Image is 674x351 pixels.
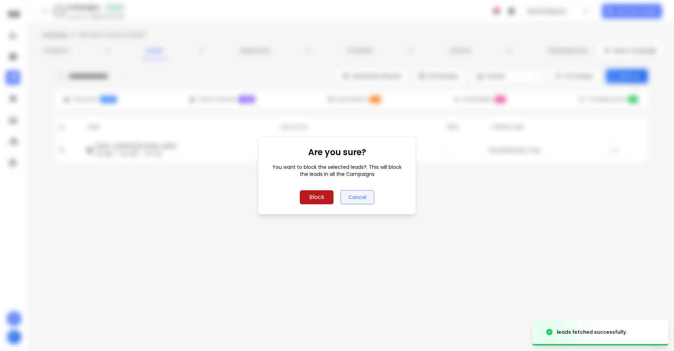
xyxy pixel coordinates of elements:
div: leads fetched successfully. [557,329,627,336]
p: You want to block the selected leads?. This will block the leads in all the Campaigns [268,164,406,178]
button: Cancel [341,190,374,204]
button: Block [300,190,333,204]
h1: Are you sure? [308,147,366,158]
